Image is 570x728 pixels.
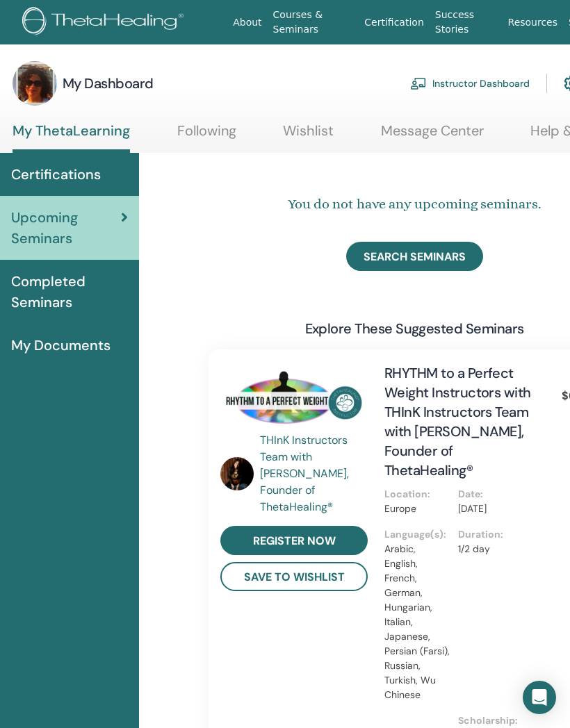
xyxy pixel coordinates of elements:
[283,122,334,149] a: Wishlist
[458,487,523,502] p: Date :
[458,527,523,542] p: Duration :
[384,487,450,502] p: Location :
[458,713,523,728] p: Scholarship :
[458,542,523,556] p: 1/2 day
[305,319,524,338] h3: explore these suggested seminars
[220,457,254,490] img: default.jpg
[268,2,359,42] a: Courses & Seminars
[220,562,368,591] button: save to wishlist
[63,74,154,93] h3: My Dashboard
[523,681,556,714] div: Open Intercom Messenger
[364,249,466,264] span: SEARCH SEMINARS
[384,364,531,479] a: RHYTHM to a Perfect Weight Instructors with THInK Instructors Team with [PERSON_NAME], Founder of...
[458,502,523,516] p: [DATE]
[220,363,368,436] img: RHYTHM to a Perfect Weight Instructors
[253,533,336,548] span: register now
[177,122,236,149] a: Following
[227,10,267,35] a: About
[11,164,101,185] span: Certifications
[410,77,427,90] img: chalkboard-teacher.svg
[22,7,188,38] img: logo.png
[359,10,429,35] a: Certification
[346,242,483,271] a: SEARCH SEMINARS
[384,542,450,702] p: Arabic, English, French, German, Hungarian, Italian, Japanese, Persian (Farsi), Russian, Turkish,...
[220,526,368,555] a: register now
[13,122,130,153] a: My ThetaLearning
[11,271,128,313] span: Completed Seminars
[260,432,370,515] a: THInK Instructors Team with [PERSON_NAME], Founder of ThetaHealing®
[430,2,503,42] a: Success Stories
[410,68,530,99] a: Instructor Dashboard
[503,10,564,35] a: Resources
[11,335,111,356] span: My Documents
[381,122,484,149] a: Message Center
[11,207,121,249] span: Upcoming Seminars
[384,527,450,542] p: Language(s) :
[13,61,57,106] img: default.jpg
[384,502,450,516] p: Europe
